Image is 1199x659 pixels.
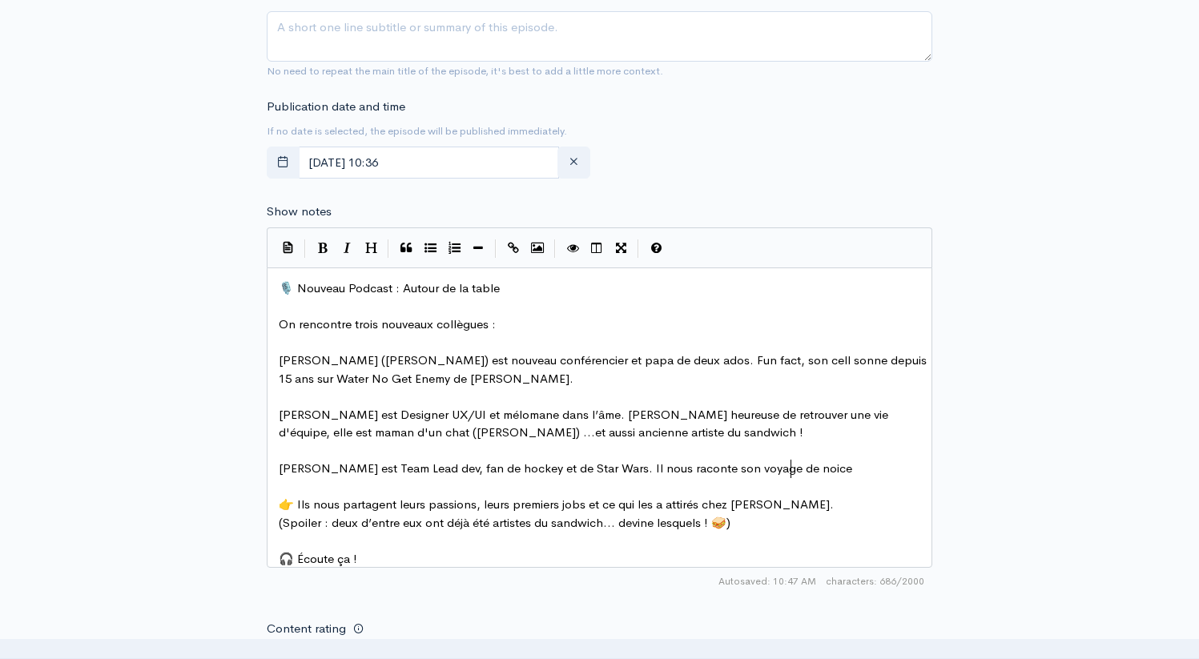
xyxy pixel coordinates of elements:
button: Bold [311,236,335,260]
button: Toggle Preview [561,236,585,260]
button: Insert Horizontal Line [466,236,490,260]
button: Insert Show Notes Template [276,235,300,259]
small: If no date is selected, the episode will be published immediately. [267,124,567,138]
button: Italic [335,236,359,260]
label: Publication date and time [267,98,405,116]
button: Toggle Side by Side [585,236,609,260]
span: Autosaved: 10:47 AM [718,574,816,589]
span: 🎙️ Nouveau Podcast : Autour de la table [279,280,500,295]
button: Heading [359,236,383,260]
i: | [304,239,306,258]
button: Markdown Guide [644,236,668,260]
span: [PERSON_NAME] est Designer UX/UI et mélomane dans l’âme. [PERSON_NAME] heureuse de retrouver une ... [279,407,891,440]
span: [PERSON_NAME] est Team Lead dev, fan de hockey et de Star Wars. Il nous raconte son voyage de noice [279,460,852,476]
label: Content rating [267,613,346,645]
span: (Spoiler : deux d’entre eux ont déjà été artistes du sandwich… devine lesquels ! 🥪) [279,515,730,530]
button: Toggle Fullscreen [609,236,633,260]
label: Show notes [267,203,332,221]
span: 686/2000 [826,574,924,589]
button: Numbered List [442,236,466,260]
i: | [554,239,556,258]
small: No need to repeat the main title of the episode, it's best to add a little more context. [267,64,663,78]
i: | [495,239,497,258]
button: toggle [267,147,300,179]
span: 🎧 Écoute ça ! [279,551,357,566]
span: [PERSON_NAME] ([PERSON_NAME]) est nouveau conférencier et papa de deux ados. Fun fact, son cell s... [279,352,930,386]
i: | [638,239,639,258]
button: Create Link [501,236,525,260]
i: | [388,239,389,258]
button: Insert Image [525,236,549,260]
span: 👉 Ils nous partagent leurs passions, leurs premiers jobs et ce qui les a attirés chez [PERSON_NAME]. [279,496,834,512]
button: clear [557,147,590,179]
button: Generic List [418,236,442,260]
span: On rencontre trois nouveaux collègues : [279,316,496,332]
button: Quote [394,236,418,260]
